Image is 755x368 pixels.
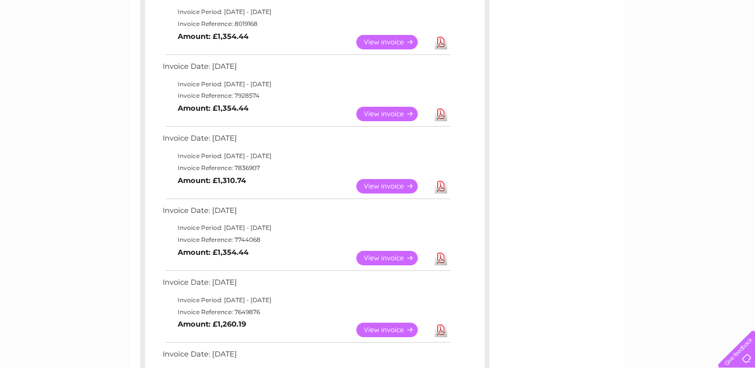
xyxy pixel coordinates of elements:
b: Amount: £1,260.19 [178,320,246,329]
a: Download [435,251,447,265]
a: Telecoms [632,42,662,50]
td: Invoice Period: [DATE] - [DATE] [160,6,452,18]
td: Invoice Reference: 8019168 [160,18,452,30]
b: Amount: £1,354.44 [178,248,249,257]
a: View [356,179,430,193]
a: Water [579,42,598,50]
a: 0333 014 3131 [567,5,636,17]
a: Download [435,323,447,337]
img: logo.png [26,26,77,56]
td: Invoice Date: [DATE] [160,132,452,150]
a: Blog [668,42,683,50]
a: Download [435,179,447,193]
td: Invoice Date: [DATE] [160,276,452,294]
td: Invoice Reference: 7744068 [160,234,452,246]
b: Amount: £1,354.44 [178,32,249,41]
td: Invoice Date: [DATE] [160,204,452,222]
a: View [356,107,430,121]
a: View [356,323,430,337]
a: Contact [689,42,713,50]
a: Download [435,35,447,49]
td: Invoice Reference: 7836907 [160,162,452,174]
td: Invoice Reference: 7928574 [160,90,452,102]
a: Energy [604,42,626,50]
a: View [356,251,430,265]
b: Amount: £1,310.74 [178,176,246,185]
a: Download [435,107,447,121]
a: View [356,35,430,49]
td: Invoice Reference: 7649876 [160,306,452,318]
td: Invoice Period: [DATE] - [DATE] [160,222,452,234]
td: Invoice Date: [DATE] [160,60,452,78]
a: Log out [722,42,746,50]
td: Invoice Period: [DATE] - [DATE] [160,150,452,162]
td: Invoice Date: [DATE] [160,348,452,366]
div: Clear Business is a trading name of Verastar Limited (registered in [GEOGRAPHIC_DATA] No. 3667643... [142,5,614,48]
td: Invoice Period: [DATE] - [DATE] [160,294,452,306]
td: Invoice Period: [DATE] - [DATE] [160,78,452,90]
b: Amount: £1,354.44 [178,104,249,113]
